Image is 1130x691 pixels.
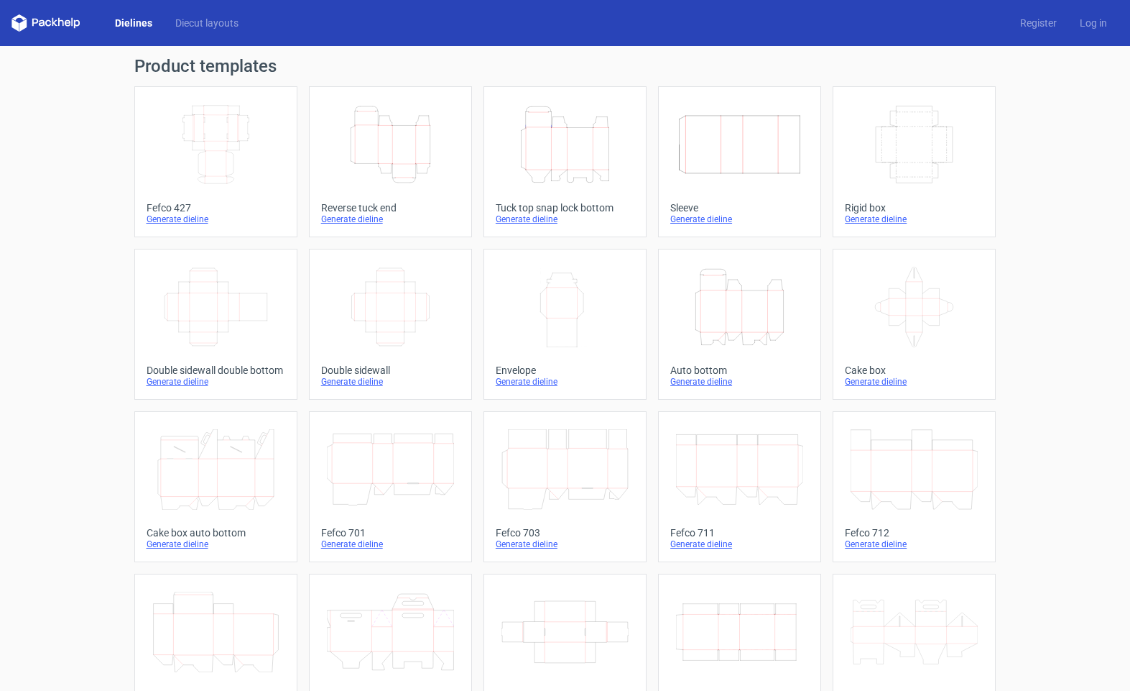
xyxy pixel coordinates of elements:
[833,249,996,400] a: Cake boxGenerate dieline
[134,411,297,562] a: Cake box auto bottomGenerate dieline
[670,214,809,225] div: Generate dieline
[483,86,647,237] a: Tuck top snap lock bottomGenerate dieline
[658,86,821,237] a: SleeveGenerate dieline
[321,539,460,550] div: Generate dieline
[321,376,460,388] div: Generate dieline
[321,214,460,225] div: Generate dieline
[321,527,460,539] div: Fefco 701
[670,539,809,550] div: Generate dieline
[147,376,285,388] div: Generate dieline
[147,539,285,550] div: Generate dieline
[134,249,297,400] a: Double sidewall double bottomGenerate dieline
[845,365,983,376] div: Cake box
[670,527,809,539] div: Fefco 711
[483,249,647,400] a: EnvelopeGenerate dieline
[496,376,634,388] div: Generate dieline
[833,86,996,237] a: Rigid boxGenerate dieline
[1009,16,1068,30] a: Register
[845,376,983,388] div: Generate dieline
[658,411,821,562] a: Fefco 711Generate dieline
[670,202,809,214] div: Sleeve
[483,411,647,562] a: Fefco 703Generate dieline
[1068,16,1119,30] a: Log in
[845,214,983,225] div: Generate dieline
[147,202,285,214] div: Fefco 427
[670,376,809,388] div: Generate dieline
[134,58,996,75] h1: Product templates
[845,539,983,550] div: Generate dieline
[496,202,634,214] div: Tuck top snap lock bottom
[845,527,983,539] div: Fefco 712
[103,16,164,30] a: Dielines
[496,365,634,376] div: Envelope
[833,411,996,562] a: Fefco 712Generate dieline
[147,365,285,376] div: Double sidewall double bottom
[309,86,472,237] a: Reverse tuck endGenerate dieline
[134,86,297,237] a: Fefco 427Generate dieline
[658,249,821,400] a: Auto bottomGenerate dieline
[845,202,983,214] div: Rigid box
[496,539,634,550] div: Generate dieline
[147,527,285,539] div: Cake box auto bottom
[309,249,472,400] a: Double sidewallGenerate dieline
[321,365,460,376] div: Double sidewall
[496,527,634,539] div: Fefco 703
[670,365,809,376] div: Auto bottom
[309,411,472,562] a: Fefco 701Generate dieline
[164,16,250,30] a: Diecut layouts
[321,202,460,214] div: Reverse tuck end
[147,214,285,225] div: Generate dieline
[496,214,634,225] div: Generate dieline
